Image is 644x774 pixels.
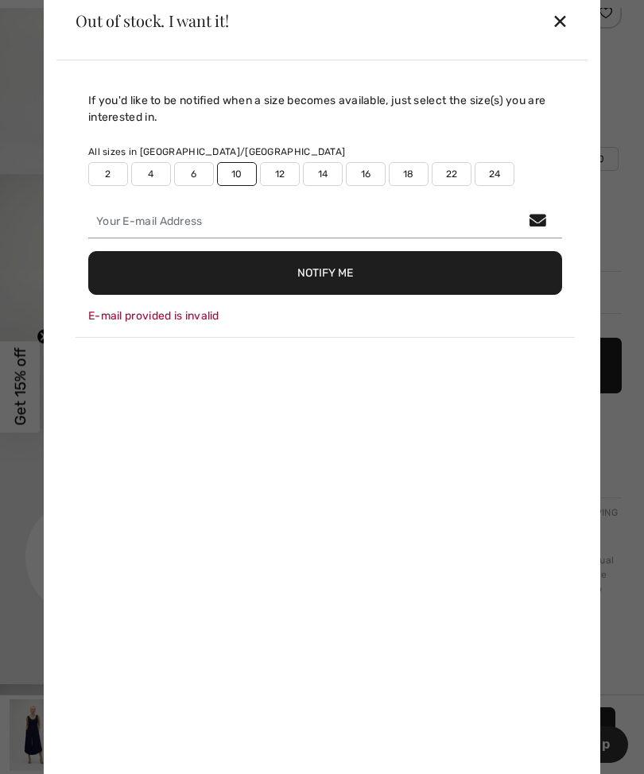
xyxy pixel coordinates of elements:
label: 4 [131,162,171,186]
label: 18 [389,162,429,186]
div: If you'd like to be notified when a size becomes available, just select the size(s) you are inter... [88,92,562,126]
input: Your E-mail Address [88,205,562,238]
label: 10 [217,162,257,186]
label: 24 [475,162,514,186]
label: 12 [260,162,300,186]
label: 14 [303,162,343,186]
label: 2 [88,162,128,186]
label: 16 [346,162,386,186]
label: 6 [174,162,214,186]
div: Out of stock. I want it! [76,13,229,29]
div: All sizes in [GEOGRAPHIC_DATA]/[GEOGRAPHIC_DATA] [88,145,562,159]
div: ✕ [552,4,568,37]
span: Help [37,11,69,25]
button: Notify Me [88,251,562,295]
label: 22 [432,162,471,186]
div: E-mail provided is invalid [88,308,562,324]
